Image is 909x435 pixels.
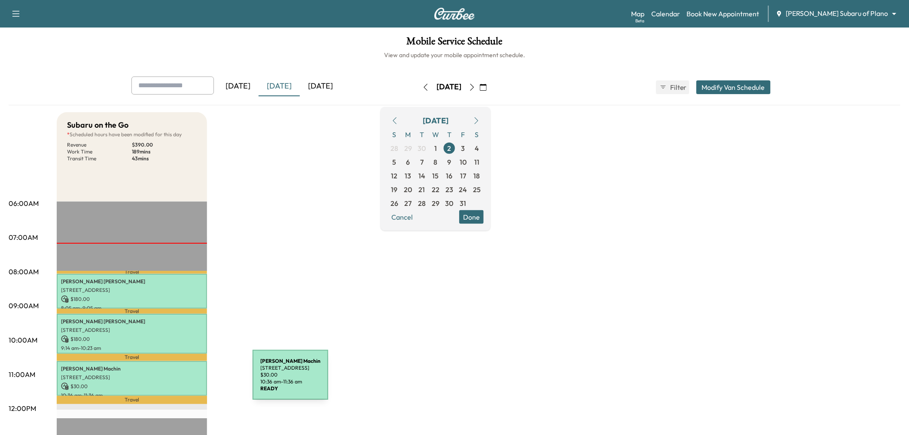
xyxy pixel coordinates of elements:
p: $ 30.00 [61,383,203,390]
span: 18 [474,170,480,181]
p: Transit Time [67,155,132,162]
span: 5 [393,156,397,167]
div: [DATE] [300,77,341,96]
span: M [401,127,415,141]
span: 23 [445,184,453,194]
button: Done [459,210,484,224]
span: 29 [432,198,439,208]
div: [DATE] [217,77,259,96]
span: 29 [404,143,412,153]
span: 12 [391,170,398,181]
p: Travel [57,354,207,361]
span: 8 [434,156,438,167]
p: 09:00AM [9,300,39,311]
p: $ 180.00 [61,295,203,303]
a: Calendar [651,9,680,19]
span: [PERSON_NAME] Subaru of Plano [786,9,888,18]
h5: Subaru on the Go [67,119,128,131]
span: 19 [391,184,398,194]
span: 6 [406,156,410,167]
span: 11 [474,156,479,167]
span: 4 [475,143,479,153]
div: [DATE] [259,77,300,96]
p: [STREET_ADDRESS] [61,327,203,334]
span: S [387,127,401,141]
p: 11:00AM [9,369,35,380]
span: 1 [434,143,437,153]
span: 9 [448,156,451,167]
p: Travel [57,396,207,404]
span: 25 [473,184,481,194]
a: MapBeta [631,9,644,19]
div: [DATE] [436,82,461,92]
span: 28 [418,198,426,208]
span: Filter [670,82,686,92]
p: [PERSON_NAME] Machin [61,365,203,372]
span: T [442,127,456,141]
span: 17 [460,170,466,181]
p: [PERSON_NAME] [PERSON_NAME] [61,318,203,325]
a: Book New Appointment [687,9,760,19]
span: 30 [445,198,454,208]
p: 12:00PM [9,403,36,414]
p: Travel [57,271,207,274]
p: 189 mins [132,148,197,155]
p: Scheduled hours have been modified for this day [67,131,197,138]
span: 27 [405,198,412,208]
div: [DATE] [423,114,448,126]
p: 08:00AM [9,267,39,277]
span: 2 [448,143,451,153]
span: 22 [432,184,439,194]
p: $ 180.00 [61,335,203,343]
p: 10:36 am - 11:36 am [61,392,203,399]
div: Beta [635,18,644,24]
span: T [415,127,429,141]
p: Work Time [67,148,132,155]
span: 24 [459,184,467,194]
span: 3 [461,143,465,153]
p: 8:05 am - 9:05 am [61,305,203,312]
span: 31 [460,198,467,208]
span: 10 [460,156,467,167]
span: 21 [419,184,425,194]
p: 10:00AM [9,335,37,345]
img: Curbee Logo [434,8,475,20]
p: 9:14 am - 10:23 am [61,345,203,352]
span: 14 [418,170,425,181]
p: 07:00AM [9,232,38,242]
p: [STREET_ADDRESS] [61,287,203,294]
span: 16 [446,170,453,181]
h6: View and update your mobile appointment schedule. [9,51,900,59]
button: Filter [656,80,689,94]
p: [PERSON_NAME] [PERSON_NAME] [61,278,203,285]
span: 30 [418,143,426,153]
p: 06:00AM [9,198,39,208]
span: 7 [420,156,424,167]
p: $ 390.00 [132,141,197,148]
span: F [456,127,470,141]
p: Travel [57,309,207,314]
button: Modify Van Schedule [696,80,771,94]
p: Revenue [67,141,132,148]
span: W [429,127,442,141]
span: S [470,127,484,141]
h1: Mobile Service Schedule [9,36,900,51]
span: 15 [433,170,439,181]
p: 43 mins [132,155,197,162]
span: 13 [405,170,412,181]
p: [STREET_ADDRESS] [61,374,203,381]
button: Cancel [387,210,417,224]
span: 26 [390,198,398,208]
span: 28 [390,143,398,153]
span: 20 [404,184,412,194]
